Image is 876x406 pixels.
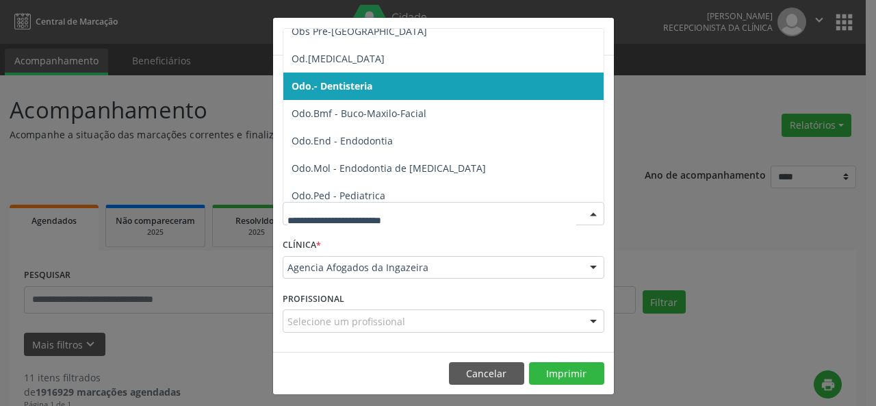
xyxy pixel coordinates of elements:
[587,18,614,51] button: Close
[292,79,372,92] span: Odo.- Dentisteria
[287,261,576,275] span: Agencia Afogados da Ingazeira
[292,162,486,175] span: Odo.Mol - Endodontia de [MEDICAL_DATA]
[292,189,385,202] span: Odo.Ped - Pediatrica
[292,52,385,65] span: Od.[MEDICAL_DATA]
[283,288,344,309] label: PROFISSIONAL
[287,314,405,329] span: Selecione um profissional
[292,134,393,147] span: Odo.End - Endodontia
[292,25,427,38] span: Obs Pre-[GEOGRAPHIC_DATA]
[292,107,426,120] span: Odo.Bmf - Buco-Maxilo-Facial
[529,362,604,385] button: Imprimir
[283,27,439,45] h5: Relatório de agendamentos
[283,235,321,256] label: CLÍNICA
[449,362,524,385] button: Cancelar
